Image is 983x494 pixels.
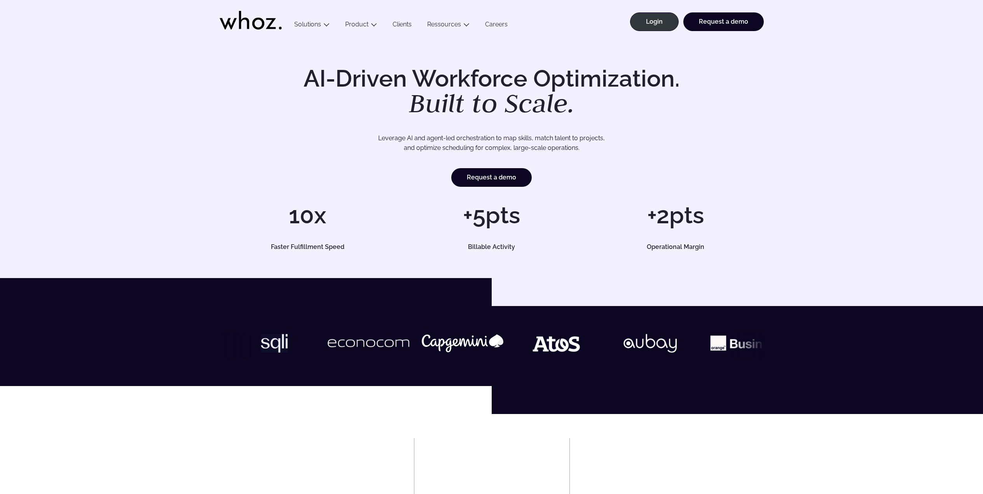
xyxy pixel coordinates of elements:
a: Request a demo [451,168,532,187]
button: Solutions [286,21,337,31]
a: Login [630,12,679,31]
button: Product [337,21,385,31]
a: Product [345,21,368,28]
iframe: Chatbot [932,443,972,483]
a: Ressources [427,21,461,28]
h1: +2pts [587,204,763,227]
h1: 10x [220,204,396,227]
h1: AI-Driven Workforce Optimization. [293,67,691,117]
h5: Operational Margin [596,244,755,250]
a: Clients [385,21,419,31]
a: Careers [477,21,515,31]
h5: Faster Fulfillment Speed [228,244,387,250]
p: Leverage AI and agent-led orchestration to map skills, match talent to projects, and optimize sch... [247,133,737,153]
em: Built to Scale. [409,86,574,120]
a: Request a demo [683,12,764,31]
button: Ressources [419,21,477,31]
h1: +5pts [403,204,580,227]
h5: Billable Activity [412,244,571,250]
